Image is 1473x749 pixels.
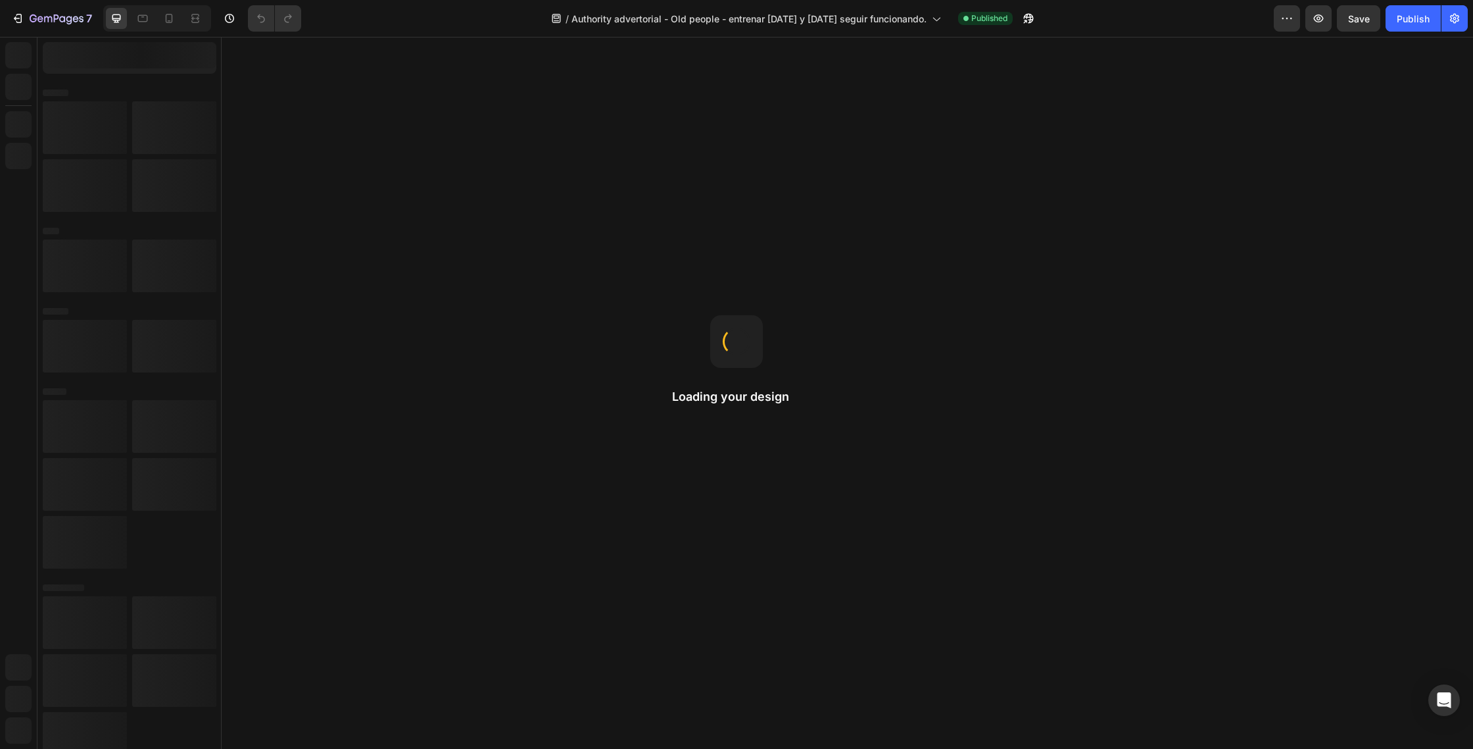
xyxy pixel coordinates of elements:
[1337,5,1380,32] button: Save
[248,5,301,32] div: Undo/Redo
[1428,684,1460,716] div: Open Intercom Messenger
[571,12,927,26] span: Authority advertorial - Old people - entrenar [DATE] y [DATE] seguir funcionando.
[566,12,569,26] span: /
[86,11,92,26] p: 7
[672,389,801,405] h2: Loading your design
[1348,13,1370,24] span: Save
[971,13,1007,24] span: Published
[5,5,98,32] button: 7
[1397,12,1430,26] div: Publish
[1386,5,1441,32] button: Publish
